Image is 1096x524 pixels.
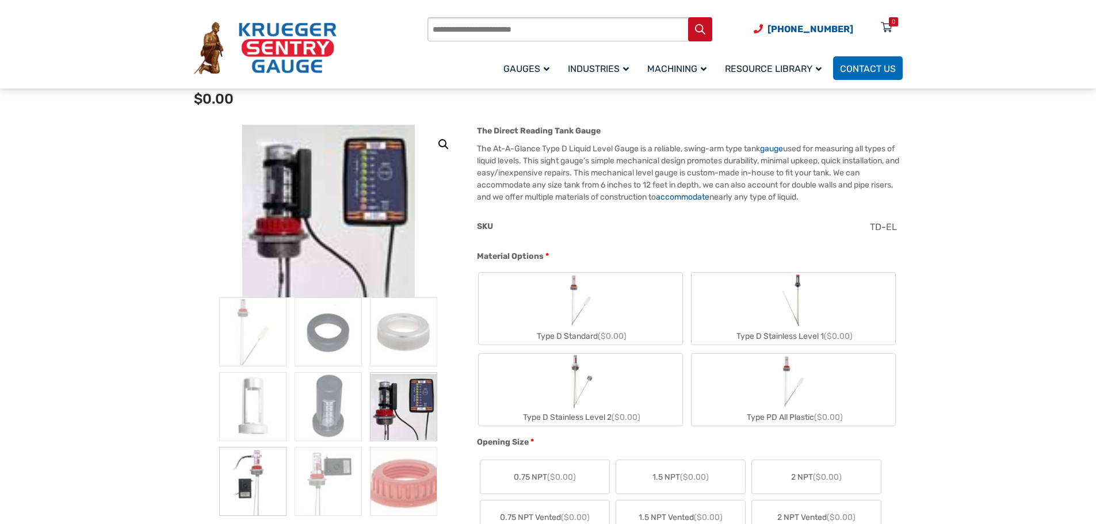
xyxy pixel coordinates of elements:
img: At A Glance - Image 5 [295,372,362,441]
a: Industries [561,55,640,82]
span: 2 NPT [791,471,842,483]
span: [PHONE_NUMBER] [767,24,853,35]
abbr: required [545,250,549,262]
span: ($0.00) [694,512,723,522]
p: The At-A-Glance Type D Liquid Level Gauge is a reliable, swing-arm type tank used for measuring a... [477,143,902,203]
span: ($0.00) [547,472,576,482]
span: 2 NPT Vented [777,511,856,523]
span: Contact Us [840,63,896,74]
img: At A Glance - Image 6 [242,125,415,297]
a: Machining [640,55,718,82]
a: accommodate [656,192,709,202]
a: Contact Us [833,56,903,80]
span: ($0.00) [814,412,843,422]
span: Machining [647,63,707,74]
span: 1.5 NPT Vented [639,511,723,523]
span: ($0.00) [813,472,842,482]
span: SKU [477,221,493,231]
span: 1.5 NPT [652,471,709,483]
span: ($0.00) [561,512,590,522]
img: Krueger Sentry Gauge [194,22,337,75]
a: View full-screen image gallery [433,134,454,155]
div: Type D Stainless Level 2 [479,409,682,426]
span: Opening Size [477,437,529,447]
img: At A Glance - Image 3 [370,297,437,366]
div: Type D Stainless Level 1 [692,328,895,345]
img: At A Glance - Image 6 [370,372,437,441]
a: Phone Number (920) 434-8860 [754,22,853,36]
span: ($0.00) [598,331,627,341]
img: At A Glance - Image 7 [219,447,287,516]
a: Resource Library [718,55,833,82]
div: Type PD All Plastic [692,409,895,426]
span: Gauges [503,63,549,74]
div: 0 [892,17,895,26]
span: $0.00 [194,91,234,107]
abbr: required [530,436,534,448]
span: 0.75 NPT Vented [500,511,590,523]
a: Gauges [497,55,561,82]
span: ($0.00) [680,472,709,482]
img: At A Glance - Image 9 [370,447,437,516]
img: At A Glance - Image 4 [219,372,287,441]
span: ($0.00) [827,512,856,522]
strong: The Direct Reading Tank Gauge [477,126,601,136]
label: Type D Stainless Level 2 [479,354,682,426]
a: gauge [760,144,783,154]
label: Type D Standard [479,273,682,345]
img: Chemical Sight Gauge [778,273,808,328]
span: 0.75 NPT [514,471,576,483]
label: Type PD All Plastic [692,354,895,426]
div: Type D Standard [479,328,682,345]
span: Resource Library [725,63,822,74]
span: Material Options [477,251,544,261]
span: TD-EL [870,221,897,232]
label: Type D Stainless Level 1 [692,273,895,345]
img: At A Glance - Image 2 [295,297,362,366]
span: ($0.00) [824,331,853,341]
span: ($0.00) [612,412,640,422]
img: At A Glance - Image 8 [295,447,362,516]
img: At A Glance [219,297,287,366]
span: Industries [568,63,629,74]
